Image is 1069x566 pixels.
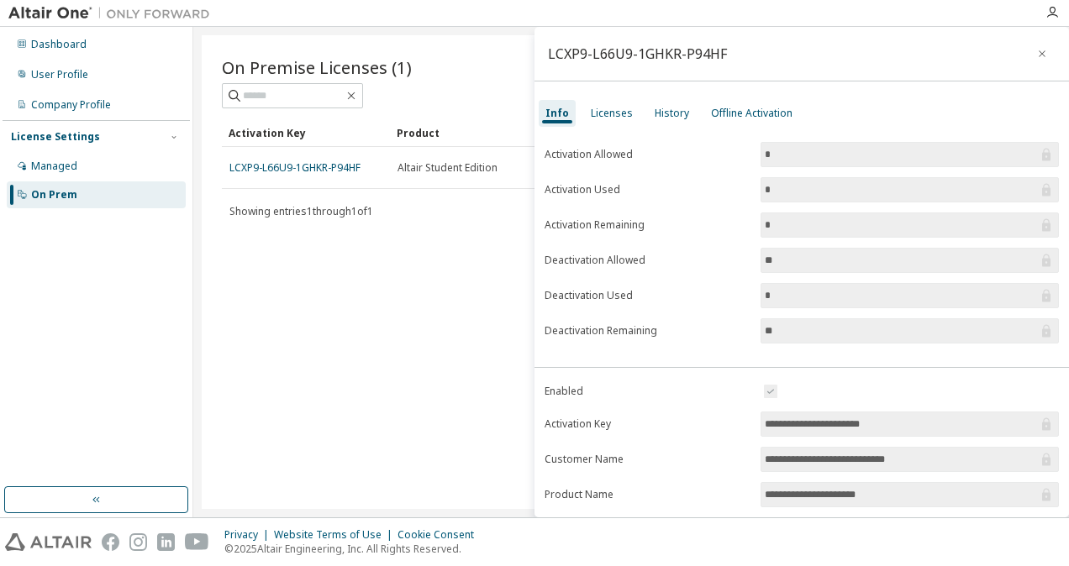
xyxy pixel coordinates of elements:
[655,107,689,120] div: History
[545,417,750,431] label: Activation Key
[229,204,373,218] span: Showing entries 1 through 1 of 1
[102,533,119,551] img: facebook.svg
[157,533,175,551] img: linkedin.svg
[545,488,750,501] label: Product Name
[224,528,274,542] div: Privacy
[591,107,633,120] div: Licenses
[398,528,484,542] div: Cookie Consent
[545,107,569,120] div: Info
[397,119,551,146] div: Product
[545,385,750,398] label: Enabled
[224,542,484,556] p: © 2025 Altair Engineering, Inc. All Rights Reserved.
[274,528,398,542] div: Website Terms of Use
[398,161,498,175] span: Altair Student Edition
[711,107,793,120] div: Offline Activation
[545,324,750,338] label: Deactivation Remaining
[129,533,147,551] img: instagram.svg
[31,188,77,202] div: On Prem
[5,533,92,551] img: altair_logo.svg
[545,183,750,197] label: Activation Used
[11,130,100,144] div: License Settings
[185,533,209,551] img: youtube.svg
[545,289,750,302] label: Deactivation Used
[8,5,219,22] img: Altair One
[548,47,727,60] div: LCXP9-L66U9-1GHKR-P94HF
[222,55,412,79] span: On Premise Licenses (1)
[31,68,88,81] div: User Profile
[545,453,750,466] label: Customer Name
[31,160,77,173] div: Managed
[545,218,750,232] label: Activation Remaining
[545,148,750,161] label: Activation Allowed
[31,38,87,51] div: Dashboard
[229,119,383,146] div: Activation Key
[545,254,750,267] label: Deactivation Allowed
[31,98,111,112] div: Company Profile
[229,160,361,175] a: LCXP9-L66U9-1GHKR-P94HF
